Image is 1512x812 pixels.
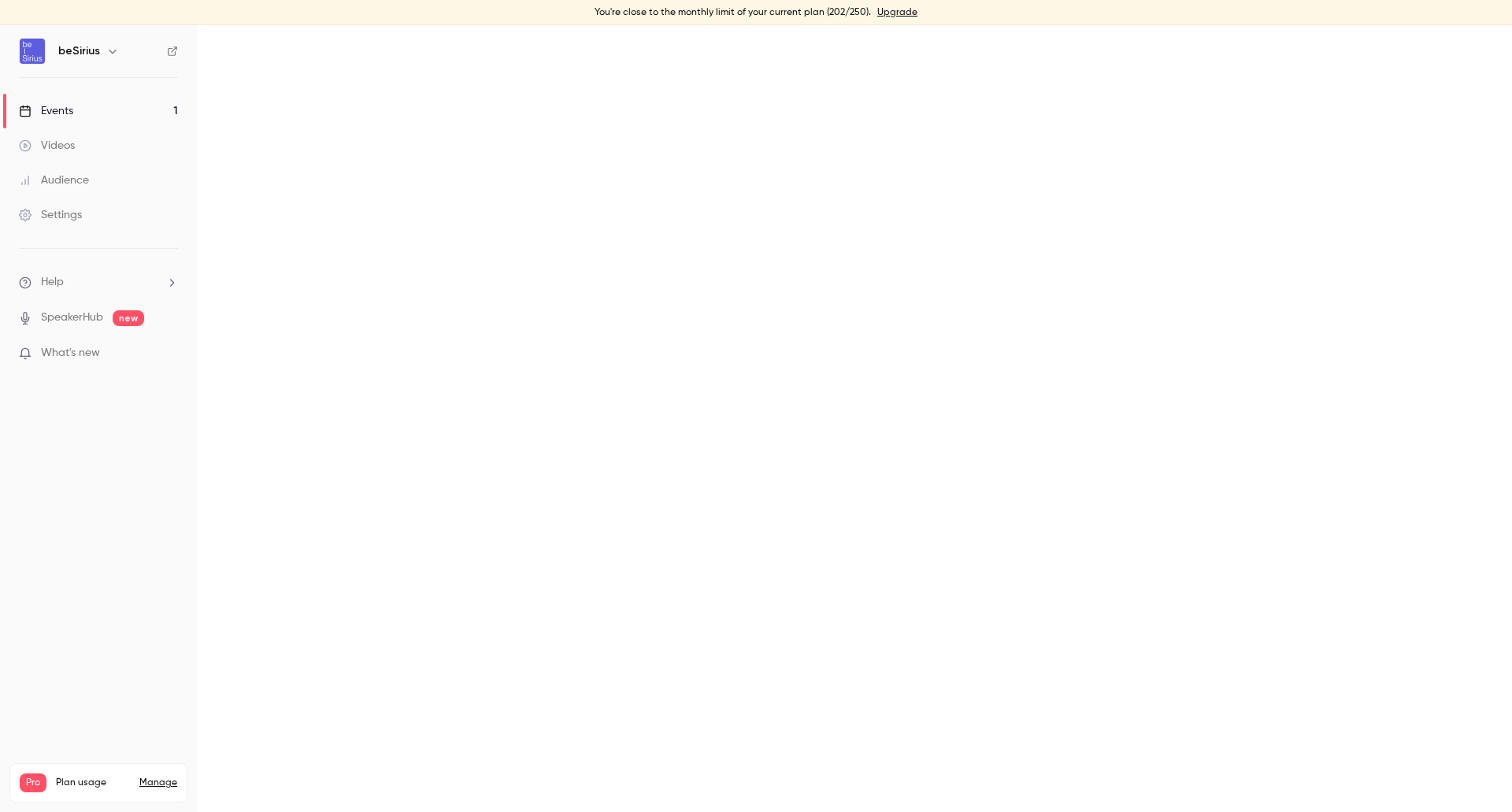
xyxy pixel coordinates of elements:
div: Videos [19,138,75,154]
span: Pro [20,773,46,792]
span: Help [41,274,64,291]
li: help-dropdown-opener [19,274,178,291]
img: beSirius [20,39,45,64]
h6: beSirius [58,43,100,59]
span: new [113,310,144,326]
a: SpeakerHub [41,310,103,326]
span: Plan usage [56,777,130,789]
div: Settings [19,207,82,223]
span: What's new [41,345,100,362]
a: Upgrade [877,6,917,19]
div: Audience [19,172,89,188]
div: Events [19,103,73,119]
a: Manage [139,777,177,789]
